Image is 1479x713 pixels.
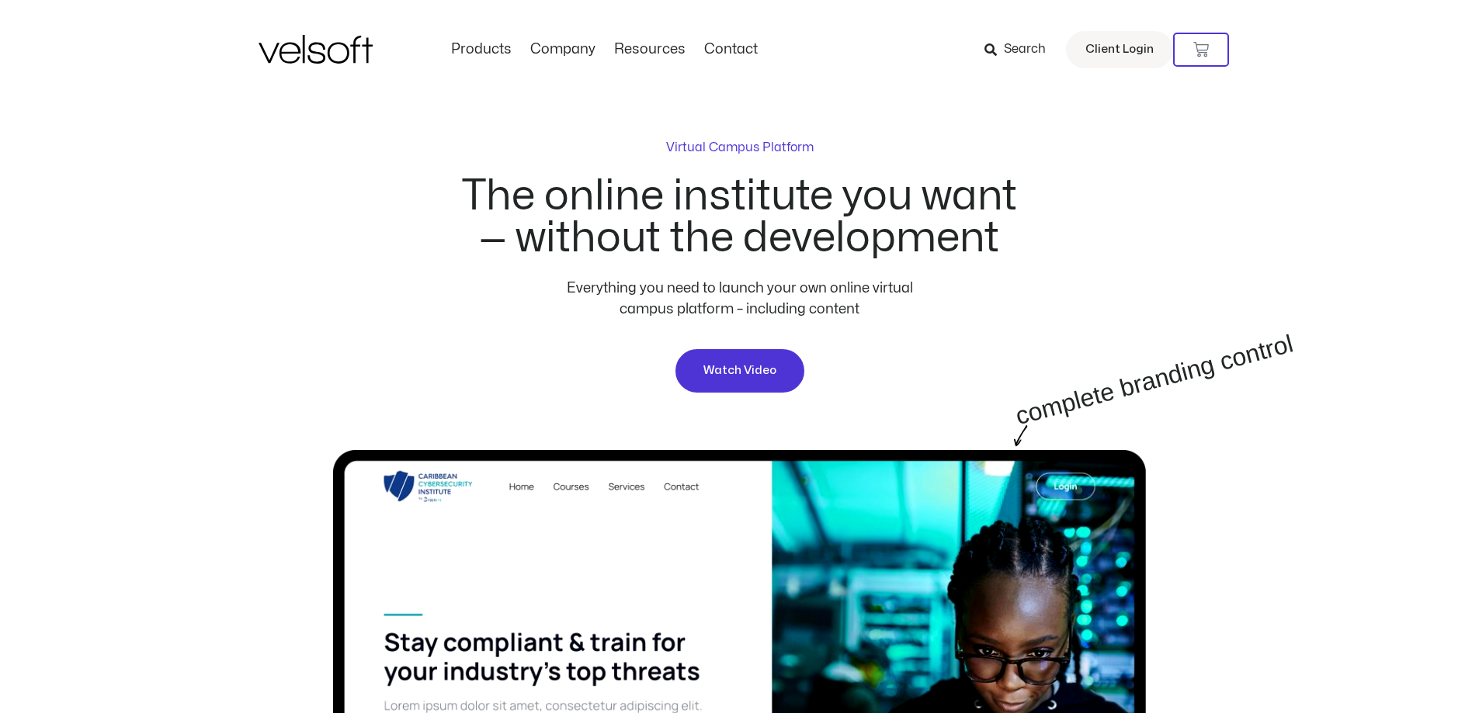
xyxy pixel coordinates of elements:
p: Virtual Campus Platform [666,138,814,157]
span: Client Login [1085,40,1154,60]
a: Watch Video [674,348,806,394]
span: Watch Video [703,362,776,380]
a: ContactMenu Toggle [695,41,767,58]
img: Velsoft Training Materials [259,35,373,64]
p: Everything you need to launch your own online virtual campus platform – including content [541,278,939,320]
h2: The online institute you want — without the development [460,175,1019,259]
a: Client Login [1066,31,1173,68]
a: ResourcesMenu Toggle [605,41,695,58]
p: complete branding control [1013,370,1147,428]
nav: Menu [442,41,767,58]
a: Search [984,36,1057,63]
span: Search [1004,40,1046,60]
a: CompanyMenu Toggle [521,41,605,58]
a: ProductsMenu Toggle [442,41,521,58]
